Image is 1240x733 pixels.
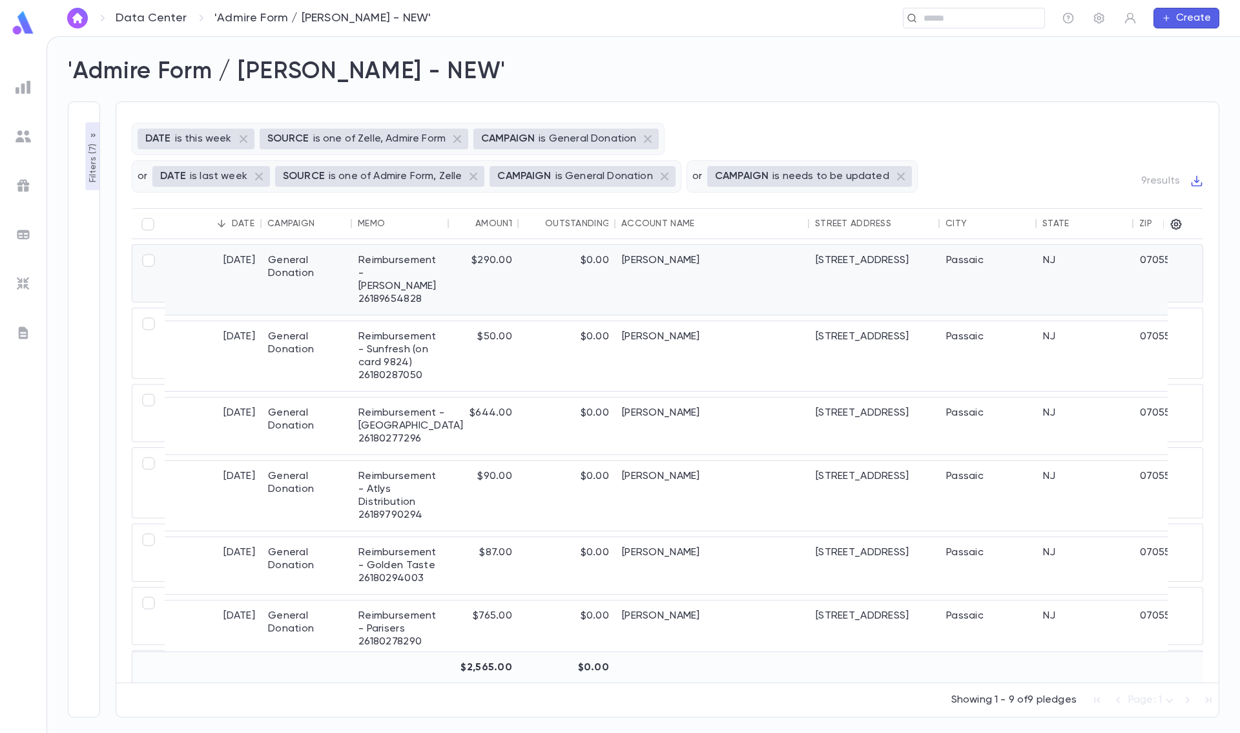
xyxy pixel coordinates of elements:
div: [STREET_ADDRESS] [809,398,940,454]
p: or [692,170,702,183]
span: Page: 1 [1128,695,1162,705]
p: is General Donation [555,170,653,183]
div: $0.00 [519,461,615,531]
div: SOURCEis one of Admire Form, Zelle [275,166,484,187]
div: $765.00 [449,600,519,657]
div: Account Name [621,218,694,229]
button: Sort [891,213,912,234]
div: Reimbursement - Parisers 26180278290 [352,600,449,657]
p: Showing 1 - 9 of 9 pledges [951,694,1077,706]
div: [PERSON_NAME] [615,537,809,594]
div: 07055 [1133,600,1230,657]
p: CAMPAIGN [481,133,535,145]
img: home_white.a664292cf8c1dea59945f0da9f25487c.svg [70,13,85,23]
div: [DATE] [165,398,262,454]
div: Reimbursement - Golden Taste 26180294003 [352,537,449,594]
div: SOURCEis one of Zelle, Admire Form [260,129,468,149]
div: General Donation [262,398,352,454]
p: is one of Admire Form, Zelle [329,170,462,183]
button: Filters (7) [85,123,101,191]
div: Passaic [940,600,1037,657]
img: letters_grey.7941b92b52307dd3b8a917253454ce1c.svg [15,325,31,341]
div: State [1042,218,1069,229]
p: CAMPAIGN [497,170,551,183]
p: DATE [160,170,186,183]
img: batches_grey.339ca447c9d9533ef1741baa751efc33.svg [15,227,31,242]
a: Data Center [116,11,187,25]
div: 07055 [1133,398,1230,454]
div: [PERSON_NAME] [615,398,809,454]
div: City [945,218,967,229]
div: NJ [1037,600,1133,657]
div: $290.00 [449,245,519,315]
div: Zip [1139,218,1152,229]
div: [DATE] [165,245,262,315]
div: Passaic [940,461,1037,531]
div: 07055 [1133,461,1230,531]
div: 07055 [1133,537,1230,594]
img: students_grey.60c7aba0da46da39d6d829b817ac14fc.svg [15,129,31,144]
img: campaigns_grey.99e729a5f7ee94e3726e6486bddda8f1.svg [15,178,31,193]
div: Passaic [940,398,1037,454]
div: General Donation [262,537,352,594]
div: General Donation [262,600,352,657]
div: Memo [358,218,385,229]
div: 07055 [1133,321,1230,391]
div: DATEis last week [152,166,270,187]
div: [STREET_ADDRESS] [809,600,940,657]
div: $0.00 [519,398,615,454]
div: General Donation [262,245,352,315]
div: [DATE] [165,321,262,391]
div: Passaic [940,245,1037,315]
div: Passaic [940,537,1037,594]
p: or [138,170,147,183]
div: DATEis this week [138,129,254,149]
button: Sort [1069,213,1090,234]
div: Amount [475,218,515,229]
div: CAMPAIGNis General Donation [473,129,659,149]
div: NJ [1037,398,1133,454]
img: reports_grey.c525e4749d1bce6a11f5fe2a8de1b229.svg [15,80,31,95]
div: $50.00 [449,321,519,391]
p: SOURCE [267,133,309,145]
div: NJ [1037,245,1133,315]
div: Street Address [815,218,891,229]
div: [STREET_ADDRESS] [809,461,940,531]
div: General Donation [262,321,352,391]
div: [DATE] [165,461,262,531]
div: [PERSON_NAME] [615,461,809,531]
button: Sort [211,213,232,234]
button: Sort [524,213,545,234]
div: Page: 1 [1128,690,1177,710]
div: $0.00 [519,321,615,391]
p: is General Donation [539,133,636,145]
button: Sort [455,213,475,234]
div: Reimbursement - [GEOGRAPHIC_DATA] 26180277296 [352,398,449,454]
img: logo [10,10,36,36]
p: is needs to be updated [772,170,889,183]
div: [PERSON_NAME] [615,321,809,391]
p: is this week [175,133,232,145]
div: NJ [1037,461,1133,531]
div: Reimbursement - [PERSON_NAME] 26189654828 [352,245,449,315]
div: [STREET_ADDRESS] [809,321,940,391]
p: 'Admire Form / [PERSON_NAME] - NEW' [214,11,431,25]
div: Reimbursement - Atlys Distribution 26189790294 [352,461,449,531]
div: [STREET_ADDRESS] [809,537,940,594]
div: NJ [1037,537,1133,594]
button: Sort [1152,213,1173,234]
div: $0.00 [519,537,615,594]
p: is last week [190,170,247,183]
p: CAMPAIGN [715,170,769,183]
p: DATE [145,133,171,145]
h2: 'Admire Form / [PERSON_NAME] - NEW' [68,58,506,86]
div: $87.00 [449,537,519,594]
div: $0.00 [519,600,615,657]
div: Outstanding [545,218,610,229]
img: imports_grey.530a8a0e642e233f2baf0ef88e8c9fcb.svg [15,276,31,292]
button: Create [1153,8,1219,28]
div: Reimbursement - Sunfresh (on card 9824) 26180287050 [352,321,449,391]
div: [PERSON_NAME] [615,600,809,657]
div: Date [232,218,254,229]
p: 9 results [1141,175,1180,187]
